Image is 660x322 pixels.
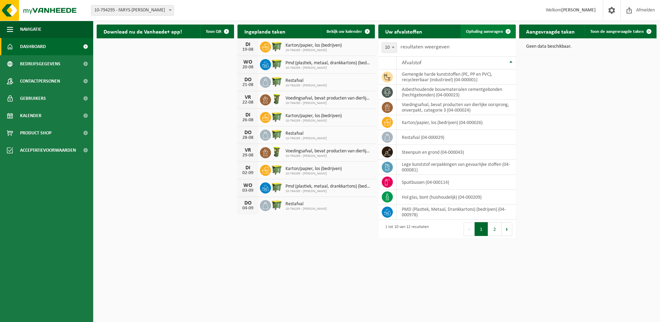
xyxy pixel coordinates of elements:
img: WB-1100-HPE-GN-50 [271,111,283,123]
td: asbesthoudende bouwmaterialen cementgebonden (hechtgebonden) (04-000023) [397,85,516,100]
div: DI [241,112,255,118]
div: 29-08 [241,153,255,158]
div: 1 tot 10 van 12 resultaten [382,221,429,237]
td: restafval (04-000029) [397,130,516,145]
div: DO [241,77,255,83]
h2: Uw afvalstoffen [378,25,429,38]
span: Restafval [285,131,327,136]
span: Bedrijfsgegevens [20,55,60,73]
span: Restafval [285,201,327,207]
div: 26-08 [241,118,255,123]
img: WB-1100-HPE-GN-50 [271,129,283,140]
span: 10-794295 - [PERSON_NAME] [285,66,371,70]
div: WO [241,183,255,188]
div: 28-08 [241,135,255,140]
span: 10-794295 - [PERSON_NAME] [285,48,342,53]
div: 03-09 [241,188,255,193]
span: Ophaling aanvragen [466,29,503,34]
span: 10 [382,43,397,53]
div: 21-08 [241,83,255,87]
img: WB-1100-HPE-GN-50 [271,164,283,176]
span: 10-794295 - FARYS-RONSE - RONSE [91,6,174,15]
span: 10-794295 - FARYS-RONSE - RONSE [91,5,174,16]
span: 10-794295 - [PERSON_NAME] [285,84,327,88]
span: 10-794295 - [PERSON_NAME] [285,189,371,193]
div: 19-08 [241,47,255,52]
div: VR [241,148,255,153]
span: Afvalstof [402,60,421,66]
span: 10-794295 - [PERSON_NAME] [285,154,371,158]
label: resultaten weergeven [400,44,449,50]
td: steenpuin en grond (04-000043) [397,145,516,160]
span: Karton/papier, los (bedrijven) [285,166,342,172]
img: WB-1100-HPE-GN-50 [271,199,283,211]
button: 1 [475,222,488,236]
span: Kalender [20,107,41,124]
div: 04-09 [241,206,255,211]
button: Next [502,222,512,236]
span: Voedingsafval, bevat producten van dierlijke oorsprong, onverpakt, categorie 3 [285,149,371,154]
span: Dashboard [20,38,46,55]
img: WB-1100-HPE-GN-50 [271,181,283,193]
td: voedingsafval, bevat producten van dierlijke oorsprong, onverpakt, categorie 3 (04-000024) [397,100,516,115]
h2: Ingeplande taken [237,25,292,38]
div: VR [241,95,255,100]
a: Ophaling aanvragen [460,25,515,38]
span: Karton/papier, los (bedrijven) [285,43,342,48]
button: Toon QR [200,25,233,38]
div: 20-08 [241,65,255,70]
a: Bekijk uw kalender [321,25,374,38]
span: Pmd (plastiek, metaal, drankkartons) (bedrijven) [285,184,371,189]
img: WB-1100-HPE-GN-50 [271,58,283,70]
span: Voedingsafval, bevat producten van dierlijke oorsprong, onverpakt, categorie 3 [285,96,371,101]
div: 22-08 [241,100,255,105]
a: Toon de aangevraagde taken [585,25,656,38]
td: karton/papier, los (bedrijven) (04-000026) [397,115,516,130]
span: Toon de aangevraagde taken [590,29,644,34]
div: DO [241,200,255,206]
strong: [PERSON_NAME] [561,8,596,13]
h2: Download nu de Vanheede+ app! [97,25,189,38]
div: WO [241,59,255,65]
button: Previous [464,222,475,236]
span: 10-794295 - [PERSON_NAME] [285,207,327,211]
h2: Aangevraagde taken [519,25,582,38]
span: Pmd (plastiek, metaal, drankkartons) (bedrijven) [285,60,371,66]
span: 10 [382,42,397,53]
span: Acceptatievoorwaarden [20,142,76,159]
span: 10-794295 - [PERSON_NAME] [285,136,327,141]
td: hol glas, bont (huishoudelijk) (04-000209) [397,190,516,205]
div: 02-09 [241,171,255,176]
div: DO [241,130,255,135]
span: 10-794295 - [PERSON_NAME] [285,172,342,176]
td: PMD (Plastiek, Metaal, Drankkartons) (bedrijven) (04-000978) [397,205,516,220]
span: 10-794295 - [PERSON_NAME] [285,119,342,123]
span: Restafval [285,78,327,84]
td: gemengde harde kunststoffen (PE, PP en PVC), recycleerbaar (industrieel) (04-000001) [397,69,516,85]
div: DI [241,165,255,171]
span: Bekijk uw kalender [327,29,362,34]
button: 2 [488,222,502,236]
span: Karton/papier, los (bedrijven) [285,113,342,119]
span: Product Shop [20,124,51,142]
span: Gebruikers [20,90,46,107]
img: WB-1100-HPE-GN-50 [271,76,283,87]
img: WB-0060-HPE-GN-50 [271,146,283,158]
span: Contactpersonen [20,73,60,90]
img: WB-1100-HPE-GN-50 [271,40,283,52]
div: DI [241,42,255,47]
td: lege kunststof verpakkingen van gevaarlijke stoffen (04-000081) [397,160,516,175]
span: 10-794295 - [PERSON_NAME] [285,101,371,105]
span: Toon QR [206,29,221,34]
p: Geen data beschikbaar. [526,44,650,49]
img: WB-0060-HPE-GN-50 [271,93,283,105]
span: Navigatie [20,21,41,38]
td: spuitbussen (04-000114) [397,175,516,190]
